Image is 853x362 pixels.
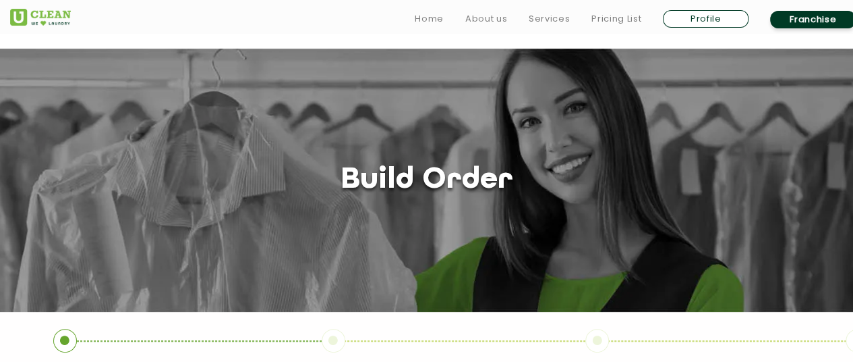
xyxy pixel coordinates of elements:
a: Profile [663,10,748,28]
a: Pricing List [591,11,641,27]
a: Home [415,11,444,27]
a: About us [465,11,507,27]
a: Services [529,11,570,27]
img: UClean Laundry and Dry Cleaning [10,9,71,26]
h1: Build order [341,163,513,198]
